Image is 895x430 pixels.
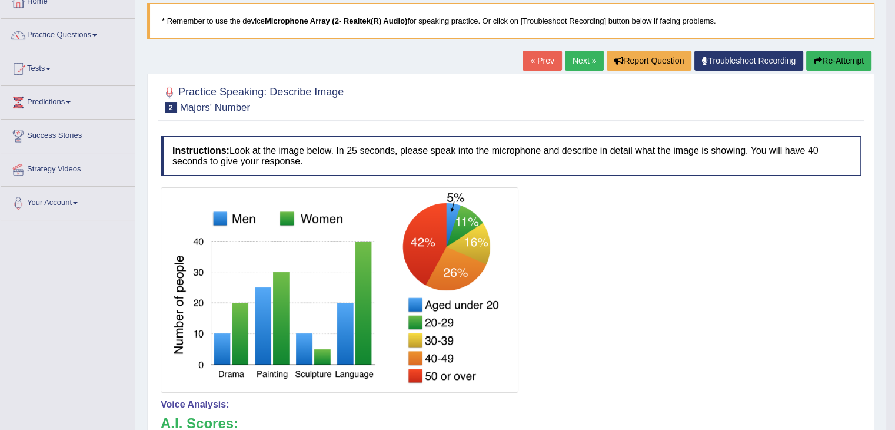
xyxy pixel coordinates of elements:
[1,52,135,82] a: Tests
[265,16,407,25] b: Microphone Array (2- Realtek(R) Audio)
[694,51,803,71] a: Troubleshoot Recording
[565,51,604,71] a: Next »
[1,86,135,115] a: Predictions
[1,153,135,183] a: Strategy Videos
[165,102,177,113] span: 2
[806,51,871,71] button: Re-Attempt
[523,51,561,71] a: « Prev
[161,399,861,410] h4: Voice Analysis:
[1,120,135,149] a: Success Stories
[172,145,229,156] b: Instructions:
[607,51,691,71] button: Report Question
[1,187,135,216] a: Your Account
[161,136,861,176] h4: Look at the image below. In 25 seconds, please speak into the microphone and describe in detail w...
[1,19,135,48] a: Practice Questions
[180,102,250,113] small: Majors' Number
[161,84,344,113] h2: Practice Speaking: Describe Image
[147,3,874,39] blockquote: * Remember to use the device for speaking practice. Or click on [Troubleshoot Recording] button b...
